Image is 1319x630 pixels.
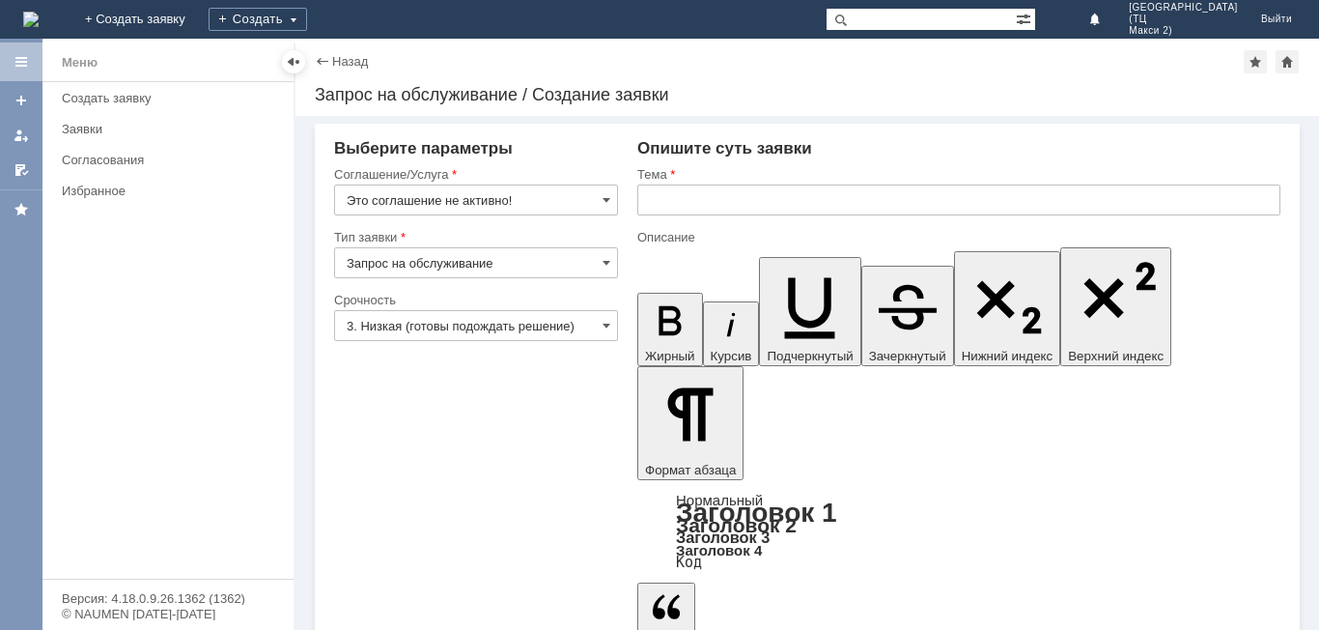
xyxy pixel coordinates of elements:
[334,294,614,306] div: Срочность
[637,366,744,480] button: Формат абзаца
[1129,2,1238,14] span: [GEOGRAPHIC_DATA]
[334,168,614,181] div: Соглашение/Услуга
[861,266,954,366] button: Зачеркнутый
[637,231,1277,243] div: Описание
[6,155,37,186] a: Мои согласования
[1060,247,1171,366] button: Верхний индекс
[676,498,837,528] a: Заголовок 1
[676,529,770,546] a: Заголовок 3
[54,145,290,175] a: Согласования
[1276,50,1299,73] div: Сделать домашней страницей
[62,608,274,620] div: © NAUMEN [DATE]-[DATE]
[637,168,1277,181] div: Тема
[676,492,763,508] a: Нормальный
[637,293,703,366] button: Жирный
[334,139,513,157] span: Выберите параметры
[637,139,812,157] span: Опишите суть заявки
[759,257,860,366] button: Подчеркнутый
[315,85,1300,104] div: Запрос на обслуживание / Создание заявки
[637,494,1280,569] div: Формат абзаца
[1129,25,1238,37] span: Макси 2)
[1129,14,1238,25] span: (ТЦ
[711,349,752,363] span: Курсив
[62,153,282,167] div: Согласования
[209,8,307,31] div: Создать
[767,349,853,363] span: Подчеркнутый
[962,349,1053,363] span: Нижний индекс
[54,83,290,113] a: Создать заявку
[645,463,736,477] span: Формат абзаца
[23,12,39,27] a: Перейти на домашнюю страницу
[62,91,282,105] div: Создать заявку
[869,349,946,363] span: Зачеркнутый
[1244,50,1267,73] div: Добавить в избранное
[62,592,274,605] div: Версия: 4.18.0.9.26.1362 (1362)
[676,554,702,571] a: Код
[62,122,282,136] div: Заявки
[23,12,39,27] img: logo
[954,251,1061,366] button: Нижний индекс
[282,50,305,73] div: Скрыть меню
[676,542,762,558] a: Заголовок 4
[645,349,695,363] span: Жирный
[62,51,98,74] div: Меню
[6,85,37,116] a: Создать заявку
[62,184,261,198] div: Избранное
[1016,9,1035,27] span: Расширенный поиск
[332,54,368,69] a: Назад
[703,301,760,366] button: Курсив
[54,114,290,144] a: Заявки
[1068,349,1164,363] span: Верхний индекс
[676,514,797,536] a: Заголовок 2
[334,231,614,243] div: Тип заявки
[6,120,37,151] a: Мои заявки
